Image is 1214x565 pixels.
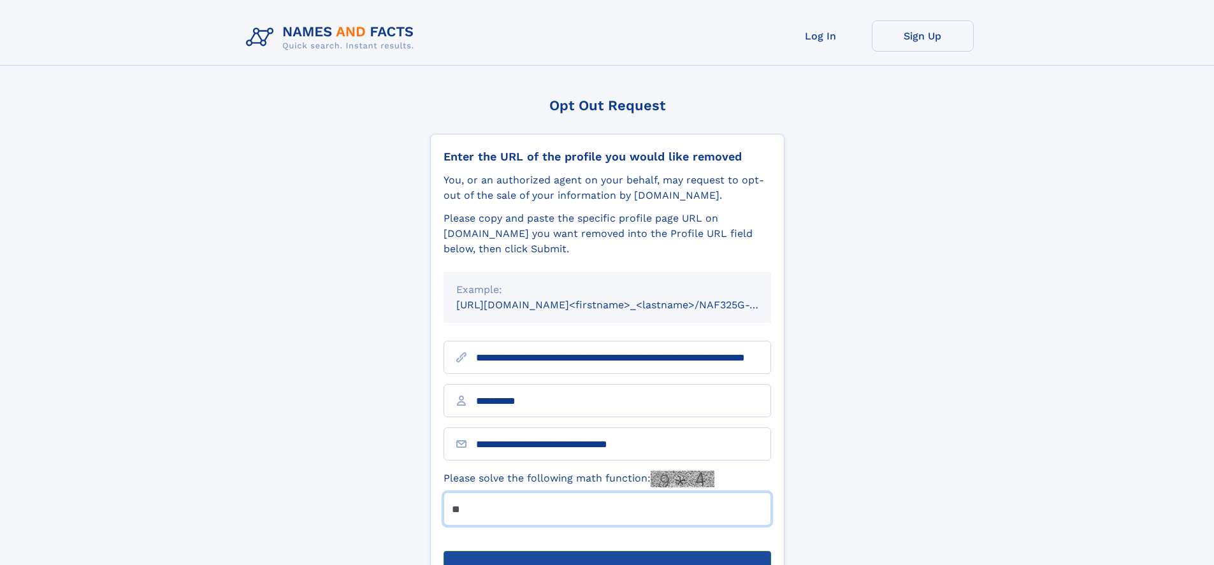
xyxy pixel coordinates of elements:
[770,20,872,52] a: Log In
[444,173,771,203] div: You, or an authorized agent on your behalf, may request to opt-out of the sale of your informatio...
[444,211,771,257] div: Please copy and paste the specific profile page URL on [DOMAIN_NAME] you want removed into the Pr...
[241,20,424,55] img: Logo Names and Facts
[456,282,758,297] div: Example:
[430,97,784,113] div: Opt Out Request
[872,20,974,52] a: Sign Up
[444,150,771,164] div: Enter the URL of the profile you would like removed
[444,471,714,487] label: Please solve the following math function:
[456,299,795,311] small: [URL][DOMAIN_NAME]<firstname>_<lastname>/NAF325G-xxxxxxxx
